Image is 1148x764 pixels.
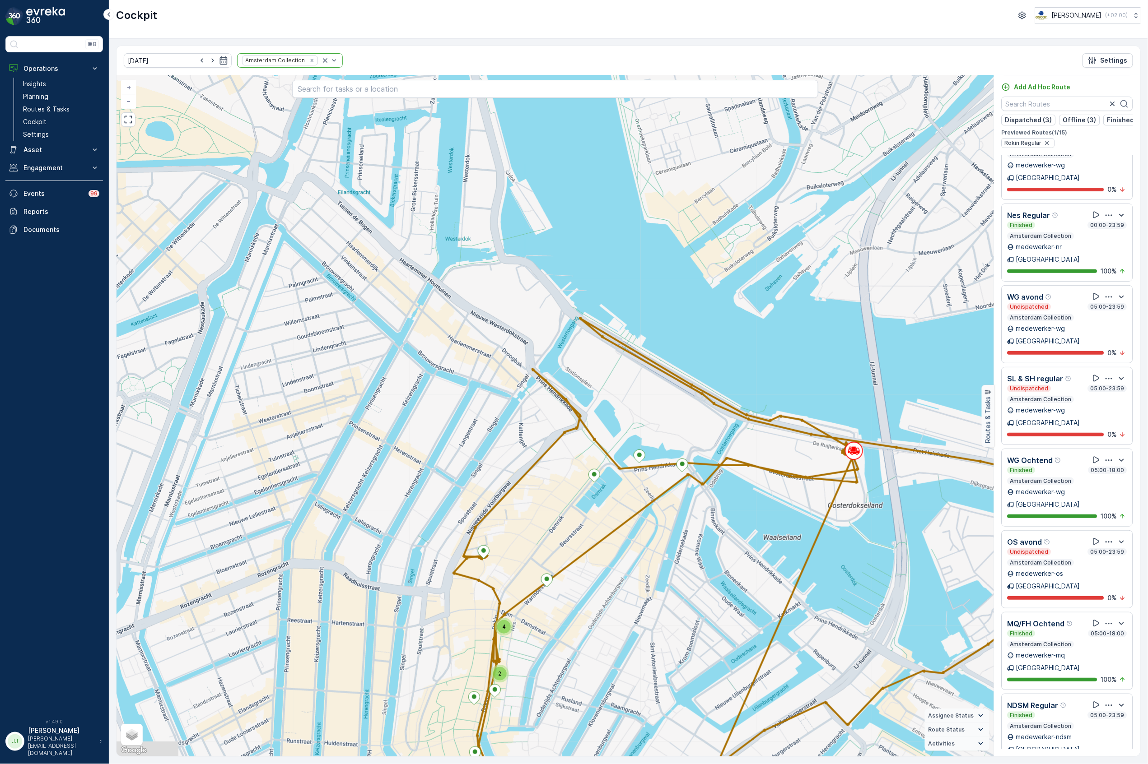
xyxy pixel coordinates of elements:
[5,159,103,177] button: Engagement
[1016,242,1062,251] p: medewerker-nr
[1090,303,1125,310] p: 05:00-23:59
[1016,500,1080,509] p: [GEOGRAPHIC_DATA]
[19,103,103,116] a: Routes & Tasks
[243,56,306,65] div: Amsterdam Collection
[23,207,99,216] p: Reports
[119,745,149,756] a: Open this area in Google Maps (opens a new window)
[1016,418,1080,427] p: [GEOGRAPHIC_DATA]
[5,7,23,25] img: logo
[1090,712,1125,719] p: 05:00-23:59
[1009,385,1050,392] p: Undispatched
[5,203,103,221] a: Reports
[88,41,97,48] p: ⌘B
[1090,548,1125,556] p: 05:00-23:59
[1016,569,1064,578] p: medewerker-os
[119,745,149,756] img: Google
[1016,161,1065,170] p: medewerker-wg
[1090,222,1125,229] p: 00:00-23:59
[1009,467,1034,474] p: Finished
[1008,700,1059,711] p: NDSM Regular
[5,185,103,203] a: Events99
[1090,630,1125,637] p: 05:00-18:00
[19,78,103,90] a: Insights
[1016,406,1065,415] p: medewerker-wg
[1008,537,1042,547] p: OS avond
[1083,53,1133,68] button: Settings
[929,726,965,733] span: Route Status
[23,225,99,234] p: Documents
[5,60,103,78] button: Operations
[1008,373,1064,384] p: SL & SH regular
[1009,712,1034,719] p: Finished
[1009,477,1073,485] p: Amsterdam Collection
[124,53,232,68] input: dd/mm/yyyy
[23,117,47,126] p: Cockpit
[5,719,103,724] span: v 1.49.0
[1063,116,1097,125] p: Offline (3)
[1008,292,1044,302] p: WG avond
[925,723,989,737] summary: Route Status
[1104,115,1148,125] button: Finished (5)
[23,145,85,154] p: Asset
[1002,129,1133,136] p: Previewed Routes ( 1 / 15 )
[925,737,989,751] summary: Activities
[1016,732,1072,741] p: medewerker-ndsm
[1005,116,1052,125] p: Dispatched (3)
[925,709,989,723] summary: Assignee Status
[1009,222,1034,229] p: Finished
[1035,10,1048,20] img: basis-logo_rgb2x.png
[1108,430,1117,439] p: 0 %
[1044,538,1051,546] div: Help Tooltip Icon
[122,81,135,94] a: Zoom In
[929,740,955,747] span: Activities
[23,163,85,172] p: Engagement
[26,7,65,25] img: logo_dark-DEwI_e13.png
[1060,702,1068,709] div: Help Tooltip Icon
[502,623,506,630] span: 4
[1101,512,1117,521] p: 100 %
[5,726,103,757] button: JJ[PERSON_NAME][PERSON_NAME][EMAIL_ADDRESS][DOMAIN_NAME]
[1016,173,1080,182] p: [GEOGRAPHIC_DATA]
[1090,385,1125,392] p: 05:00-23:59
[23,79,46,88] p: Insights
[23,189,83,198] p: Events
[23,130,49,139] p: Settings
[23,105,70,114] p: Routes & Tasks
[19,128,103,141] a: Settings
[499,670,502,677] span: 2
[307,57,317,64] div: Remove Amsterdam Collection
[1008,210,1050,221] p: Nes Regular
[1107,116,1144,125] p: Finished (5)
[1101,675,1117,684] p: 100 %
[1108,185,1117,194] p: 0 %
[1002,97,1133,111] input: Search Routes
[122,94,135,108] a: Zoom Out
[1002,115,1056,125] button: Dispatched (3)
[929,712,974,719] span: Assignee Status
[122,725,142,745] a: Layers
[127,97,131,105] span: −
[1052,11,1102,20] p: [PERSON_NAME]
[8,734,22,749] div: JJ
[28,726,95,735] p: [PERSON_NAME]
[491,665,509,683] div: 2
[1009,630,1034,637] p: Finished
[1008,618,1065,629] p: MQ/FH Ochtend
[1009,559,1073,566] p: Amsterdam Collection
[1016,255,1080,264] p: [GEOGRAPHIC_DATA]
[495,618,513,636] div: 4
[1009,548,1050,556] p: Undispatched
[23,64,85,73] p: Operations
[1016,337,1080,346] p: [GEOGRAPHIC_DATA]
[1067,620,1074,627] div: Help Tooltip Icon
[1009,303,1050,310] p: Undispatched
[1016,582,1080,591] p: [GEOGRAPHIC_DATA]
[1108,593,1117,602] p: 0 %
[1101,267,1117,276] p: 100 %
[984,396,993,443] p: Routes & Tasks
[1009,314,1073,321] p: Amsterdam Collection
[1009,396,1073,403] p: Amsterdam Collection
[90,190,98,197] p: 99
[1009,232,1073,240] p: Amsterdam Collection
[1016,663,1080,672] p: [GEOGRAPHIC_DATA]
